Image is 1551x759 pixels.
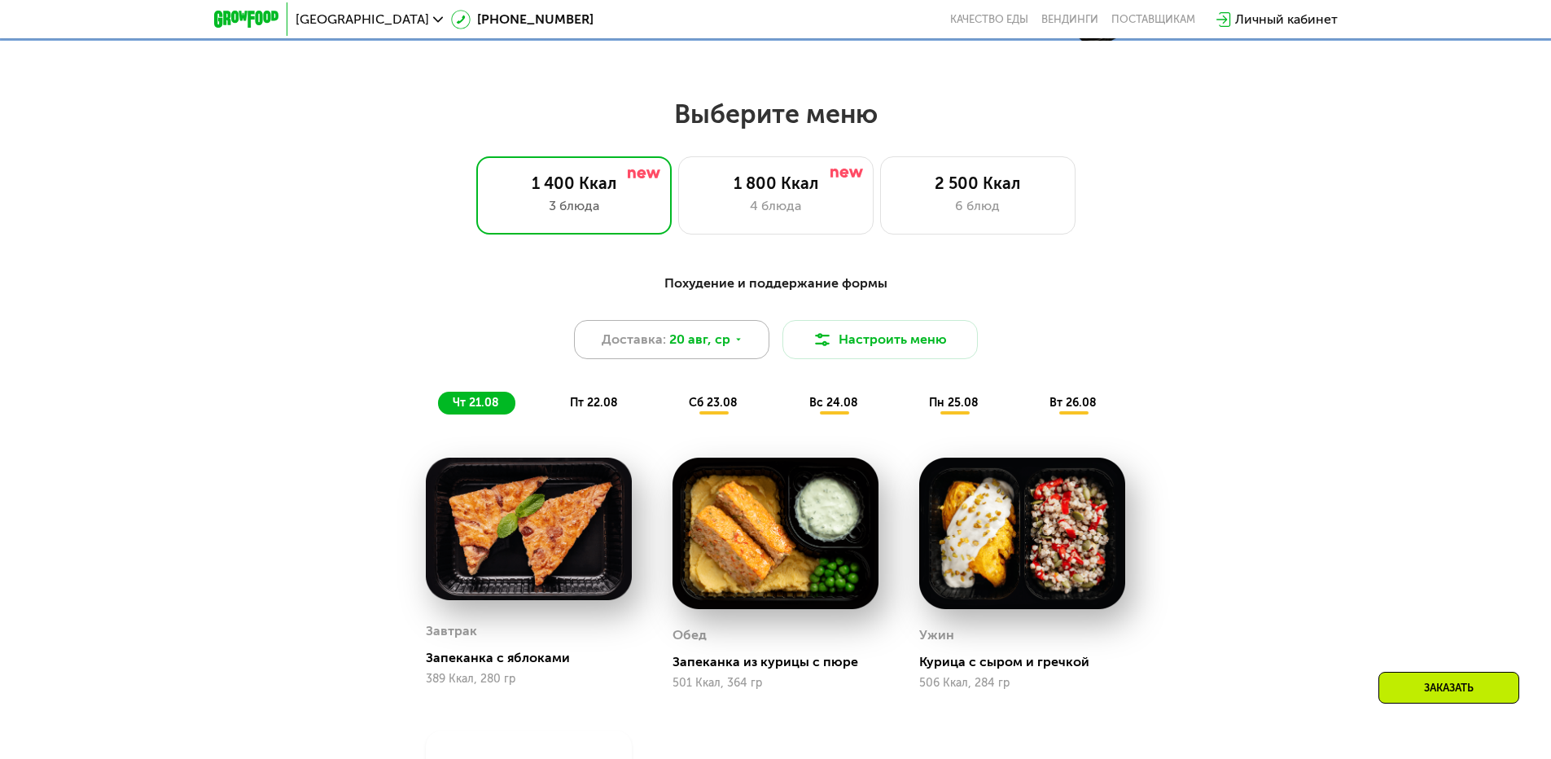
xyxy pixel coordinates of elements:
[451,10,594,29] a: [PHONE_NUMBER]
[929,396,979,410] span: пн 25.08
[493,196,655,216] div: 3 блюда
[897,196,1058,216] div: 6 блюд
[919,677,1125,690] div: 506 Ккал, 284 гр
[809,396,858,410] span: вс 24.08
[1111,13,1195,26] div: поставщикам
[426,673,632,686] div: 389 Ккал, 280 гр
[919,654,1138,670] div: Курица с сыром и гречкой
[673,623,707,647] div: Обед
[673,654,892,670] div: Запеканка из курицы с пюре
[602,330,666,349] span: Доставка:
[426,619,477,643] div: Завтрак
[1041,13,1098,26] a: Вендинги
[570,396,618,410] span: пт 22.08
[782,320,978,359] button: Настроить меню
[296,13,429,26] span: [GEOGRAPHIC_DATA]
[1049,396,1097,410] span: вт 26.08
[897,173,1058,193] div: 2 500 Ккал
[669,330,730,349] span: 20 авг, ср
[1378,672,1519,704] div: Заказать
[1235,10,1338,29] div: Личный кабинет
[695,173,857,193] div: 1 800 Ккал
[453,396,499,410] span: чт 21.08
[52,98,1499,130] h2: Выберите меню
[689,396,738,410] span: сб 23.08
[695,196,857,216] div: 4 блюда
[426,650,645,666] div: Запеканка с яблоками
[950,13,1028,26] a: Качество еды
[919,623,954,647] div: Ужин
[673,677,878,690] div: 501 Ккал, 364 гр
[493,173,655,193] div: 1 400 Ккал
[294,274,1258,294] div: Похудение и поддержание формы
